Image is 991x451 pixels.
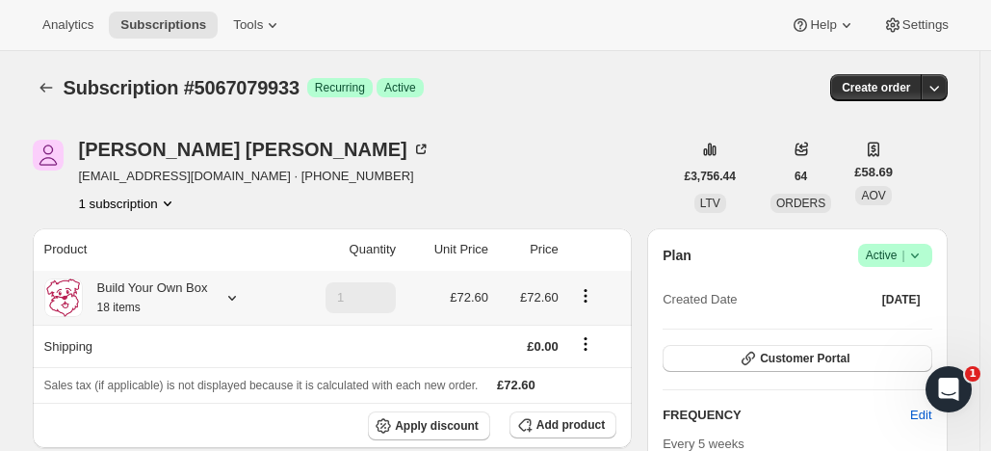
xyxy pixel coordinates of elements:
[830,74,922,101] button: Create order
[663,345,931,372] button: Customer Portal
[97,301,141,314] small: 18 items
[120,17,206,33] span: Subscriptions
[685,169,736,184] span: £3,756.44
[79,140,430,159] div: [PERSON_NAME] [PERSON_NAME]
[570,285,601,306] button: Product actions
[33,228,287,271] th: Product
[882,292,921,307] span: [DATE]
[233,17,263,33] span: Tools
[31,12,105,39] button: Analytics
[663,246,691,265] h2: Plan
[810,17,836,33] span: Help
[776,197,825,210] span: ORDERS
[783,163,819,190] button: 64
[779,12,867,39] button: Help
[866,246,925,265] span: Active
[520,290,559,305] span: £72.60
[315,80,365,95] span: Recurring
[910,406,931,425] span: Edit
[384,80,416,95] span: Active
[402,228,494,271] th: Unit Price
[395,418,479,434] span: Apply discount
[33,140,64,171] span: Kay Walters
[450,290,488,305] span: £72.60
[33,74,60,101] button: Subscriptions
[854,163,893,182] span: £58.69
[79,194,177,213] button: Product actions
[536,417,605,433] span: Add product
[872,12,960,39] button: Settings
[899,400,943,431] button: Edit
[760,351,849,366] span: Customer Portal
[494,228,564,271] th: Price
[109,12,218,39] button: Subscriptions
[570,333,601,355] button: Shipping actions
[663,290,737,309] span: Created Date
[842,80,910,95] span: Create order
[509,411,616,438] button: Add product
[871,286,932,313] button: [DATE]
[79,167,430,186] span: [EMAIL_ADDRESS][DOMAIN_NAME] · [PHONE_NUMBER]
[663,437,744,451] span: Every 5 weeks
[965,366,980,382] span: 1
[287,228,402,271] th: Quantity
[673,163,747,190] button: £3,756.44
[861,189,885,202] span: AOV
[42,17,93,33] span: Analytics
[926,366,972,412] iframe: Intercom live chat
[663,406,910,425] h2: FREQUENCY
[64,77,300,98] span: Subscription #5067079933
[83,279,208,317] div: Build Your Own Box
[33,325,287,367] th: Shipping
[497,378,535,392] span: £72.60
[700,197,720,210] span: LTV
[368,411,490,440] button: Apply discount
[527,339,559,354] span: £0.00
[902,17,949,33] span: Settings
[44,279,83,317] img: product img
[795,169,807,184] span: 64
[222,12,294,39] button: Tools
[901,248,904,263] span: |
[44,379,479,392] span: Sales tax (if applicable) is not displayed because it is calculated with each new order.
